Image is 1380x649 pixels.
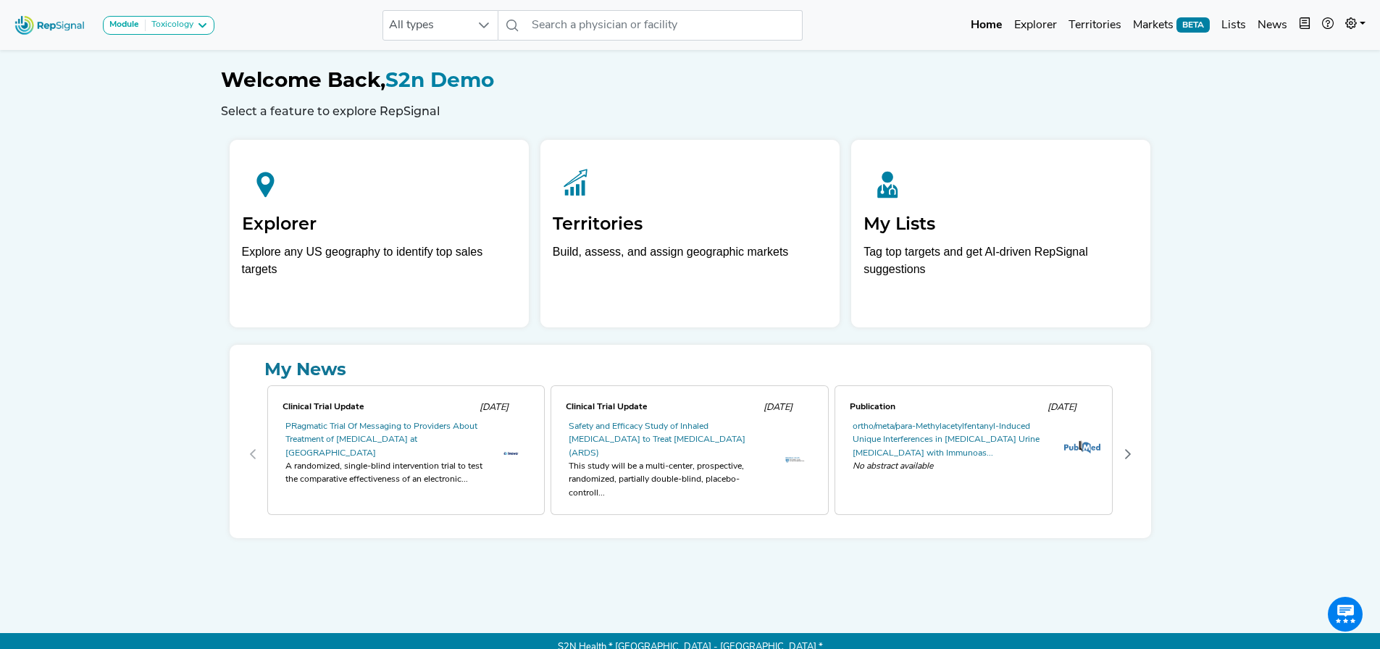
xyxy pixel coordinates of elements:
[850,403,895,411] span: Publication
[785,455,805,466] img: th
[221,104,1160,118] h6: Select a feature to explore RepSignal
[569,460,767,500] div: This study will be a multi-center, prospective, randomized, partially double-blind, placebo-contr...
[230,140,529,327] a: ExplorerExplore any US geography to identify top sales targets
[221,68,1160,93] h1: S2n Demo
[540,140,840,327] a: TerritoriesBuild, assess, and assign geographic markets
[851,140,1150,327] a: My ListsTag top targets and get AI-driven RepSignal suggestions
[241,356,1139,382] a: My News
[965,11,1008,40] a: Home
[1116,443,1139,466] button: Next Page
[863,214,1138,235] h2: My Lists
[553,243,827,286] p: Build, assess, and assign geographic markets
[1293,11,1316,40] button: Intel Book
[853,422,1040,458] a: ortho/meta/para-Methylacetylfentanyl-Induced Unique Interferences in [MEDICAL_DATA] Urine [MEDICA...
[103,16,214,35] button: ModuleToxicology
[1216,11,1252,40] a: Lists
[1252,11,1293,40] a: News
[383,11,470,40] span: All types
[242,243,517,278] div: Explore any US geography to identify top sales targets
[853,460,1051,473] span: No abstract available
[221,67,385,92] span: Welcome Back,
[480,403,509,412] span: [DATE]
[242,214,517,235] h2: Explorer
[832,382,1116,527] div: 2
[501,448,521,459] img: th
[1063,11,1127,40] a: Territories
[109,20,139,29] strong: Module
[764,403,793,412] span: [DATE]
[1047,403,1076,412] span: [DATE]
[566,403,648,411] span: Clinical Trial Update
[1064,440,1100,453] img: pubmed_logo.fab3c44c.png
[264,382,548,527] div: 0
[553,214,827,235] h2: Territories
[285,460,484,487] div: A randomized, single-blind intervention trial to test the comparative effectiveness of an electro...
[146,20,193,31] div: Toxicology
[1127,11,1216,40] a: MarketsBETA
[548,382,832,527] div: 1
[1008,11,1063,40] a: Explorer
[1176,17,1210,32] span: BETA
[526,10,803,41] input: Search a physician or facility
[569,422,745,458] a: Safety and Efficacy Study of Inhaled [MEDICAL_DATA] to Treat [MEDICAL_DATA] (ARDS)
[285,422,477,458] a: PRagmatic Trial Of Messaging to Providers About Treatment of [MEDICAL_DATA] at [GEOGRAPHIC_DATA]
[863,243,1138,286] p: Tag top targets and get AI-driven RepSignal suggestions
[283,403,364,411] span: Clinical Trial Update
